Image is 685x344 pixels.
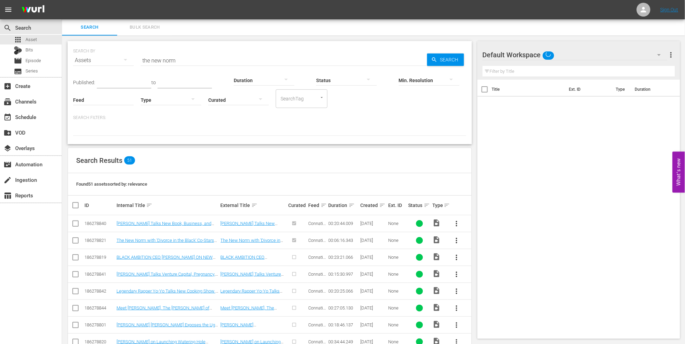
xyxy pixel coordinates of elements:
div: [DATE] [361,272,386,277]
span: Video [432,303,441,312]
span: Series [14,67,22,76]
a: Sign Out [661,7,678,12]
div: ID [84,203,114,208]
div: [DATE] [361,322,386,327]
span: Found 51 assets sorted by: relevance [76,181,147,187]
div: Status [409,201,431,209]
th: Duration [631,80,672,99]
span: Video [432,269,441,278]
div: [DATE] [361,305,386,311]
span: sort [444,202,450,208]
div: 186278841 [84,272,114,277]
div: None [389,272,406,277]
span: Connatix Playlist, The New Norm [309,288,326,309]
span: more_vert [453,236,461,245]
a: The New Norm with 'Divorce in the Black' Co-Stars [PERSON_NAME] & [PERSON_NAME] [117,238,217,248]
div: [DATE] [361,288,386,294]
button: more_vert [449,283,465,299]
div: Assets [73,51,134,70]
div: 00:15:30.997 [329,272,359,277]
span: Bits [26,47,33,53]
span: more_vert [453,270,461,278]
button: more_vert [449,317,465,333]
a: [PERSON_NAME] Talks Venture Capital, Pregnancy, and New Brand Partnership With [PERSON_NAME] [221,272,284,292]
span: Channels [3,98,12,106]
p: Search Filters: [73,115,466,121]
a: [PERSON_NAME] Talks New Book, Business, and the Power of Manifestation [117,221,214,231]
a: [PERSON_NAME] Talks Venture Capital, Pregnancy, and New Brand Partnership With [PERSON_NAME] [117,272,218,282]
button: more_vert [449,300,465,316]
a: Meet [PERSON_NAME], The [PERSON_NAME] of Seductive High Fashion [117,305,212,316]
span: to [151,80,156,85]
div: None [389,322,406,327]
a: The New Norm with 'Divorce in the Black' Co-Stars [PERSON_NAME] & [PERSON_NAME] [221,238,283,258]
span: Connatix Playlist, The New Norm [309,255,326,275]
div: Curated [289,203,306,208]
div: 186278801 [84,322,114,327]
span: Bulk Search [121,23,168,31]
span: Automation [3,160,12,169]
div: Duration [329,201,359,209]
div: Feed [309,201,326,209]
div: [DATE] [361,221,386,226]
img: ans4CAIJ8jUAAAAAAAAAAAAAAAAAAAAAAAAgQb4GAAAAAAAAAAAAAAAAAAAAAAAAJMjXAAAAAAAAAAAAAAAAAAAAAAAAgAT5G... [17,2,50,18]
div: External Title [221,201,286,209]
span: 51 [124,156,135,165]
button: Open Feedback Widget [673,151,685,193]
a: [PERSON_NAME] [PERSON_NAME] Exposes the Ugly Truth Behind Beauty’s Supply Chain [221,322,286,343]
span: Ingestion [3,176,12,184]
div: Default Workspace [483,45,668,65]
a: Meet [PERSON_NAME], The [PERSON_NAME] of Seductive High Fashion [221,305,279,321]
a: BLACK AMBITION CEO [PERSON_NAME] ON NEW SERIES ‘CULTURE CAPITAL’ [221,255,274,270]
span: menu [4,6,12,14]
a: [PERSON_NAME] [PERSON_NAME] Exposes the Ugly Truth Behind Beauty’s Supply Chain [117,322,218,333]
span: sort [146,202,152,208]
button: more_vert [449,215,465,232]
div: 00:06:16.343 [329,238,359,243]
span: sort [321,202,327,208]
button: Open [319,94,325,101]
span: Connatix Playlist, The New Norm [309,221,326,242]
span: Search Results [76,156,122,165]
div: Type [432,201,446,209]
span: more_vert [453,304,461,312]
span: more_vert [667,51,675,59]
th: Ext. ID [565,80,612,99]
span: Episode [14,57,22,65]
div: [DATE] [361,255,386,260]
div: None [389,221,406,226]
a: [PERSON_NAME] Talks New Book, Business, and the Power of Manifestation [221,221,285,236]
button: more_vert [449,266,465,283]
div: None [389,255,406,260]
div: 186278842 [84,288,114,294]
div: None [389,305,406,311]
span: Asset [26,36,37,43]
span: Video [432,219,441,227]
a: BLACK AMBITION CEO [PERSON_NAME] ON NEW SERIES ‘CULTURE CAPITAL’ [117,255,215,265]
span: VOD [3,129,12,137]
span: Overlays [3,144,12,153]
span: Connatix Playlist, The New Norm [309,322,326,343]
th: Title [492,80,565,99]
span: sort [379,202,385,208]
div: 186278821 [84,238,114,243]
a: Legendary Rapper Yo-Yo Talks New Cooking Show & Women in Hip Hop [117,288,218,299]
span: Series [26,68,38,75]
span: Schedule [3,113,12,121]
span: Video [432,253,441,261]
div: 00:27:05.130 [329,305,359,311]
div: 00:20:44.009 [329,221,359,226]
div: Bits [14,46,22,55]
span: Episode [26,57,41,64]
span: Connatix Playlist, The New Norm [309,272,326,292]
div: Created [361,201,386,209]
div: None [389,288,406,294]
span: more_vert [453,219,461,228]
div: Internal Title [117,201,219,209]
span: Reports [3,191,12,200]
button: more_vert [667,47,675,63]
div: 00:20:25.066 [329,288,359,294]
span: sort [349,202,355,208]
span: Published: [73,80,95,85]
span: more_vert [453,253,461,262]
